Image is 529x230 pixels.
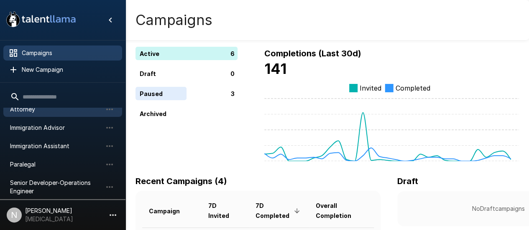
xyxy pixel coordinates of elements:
[231,89,235,98] p: 3
[264,60,286,77] b: 141
[230,49,235,58] p: 6
[230,69,235,78] p: 0
[135,176,227,186] b: Recent Campaigns (4)
[208,201,242,221] span: 7D Invited
[149,206,191,216] span: Campaign
[316,201,367,221] span: Overall Completion
[397,176,418,186] b: Draft
[264,48,361,58] b: Completions (Last 30d)
[256,201,302,221] span: 7D Completed
[135,11,212,29] h4: Campaigns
